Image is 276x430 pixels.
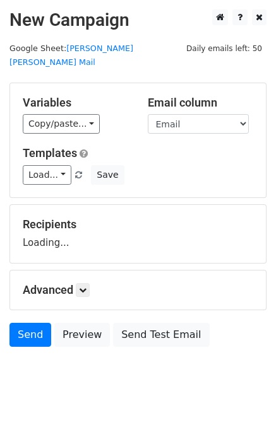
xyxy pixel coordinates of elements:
[91,165,124,185] button: Save
[9,44,133,67] small: Google Sheet:
[23,165,71,185] a: Load...
[182,42,267,55] span: Daily emails left: 50
[23,96,129,110] h5: Variables
[23,218,253,231] h5: Recipients
[23,114,100,134] a: Copy/paste...
[9,9,267,31] h2: New Campaign
[182,44,267,53] a: Daily emails left: 50
[9,323,51,347] a: Send
[9,44,133,67] a: [PERSON_NAME] [PERSON_NAME] Mail
[113,323,209,347] a: Send Test Email
[23,283,253,297] h5: Advanced
[23,218,253,250] div: Loading...
[148,96,254,110] h5: Email column
[23,146,77,160] a: Templates
[54,323,110,347] a: Preview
